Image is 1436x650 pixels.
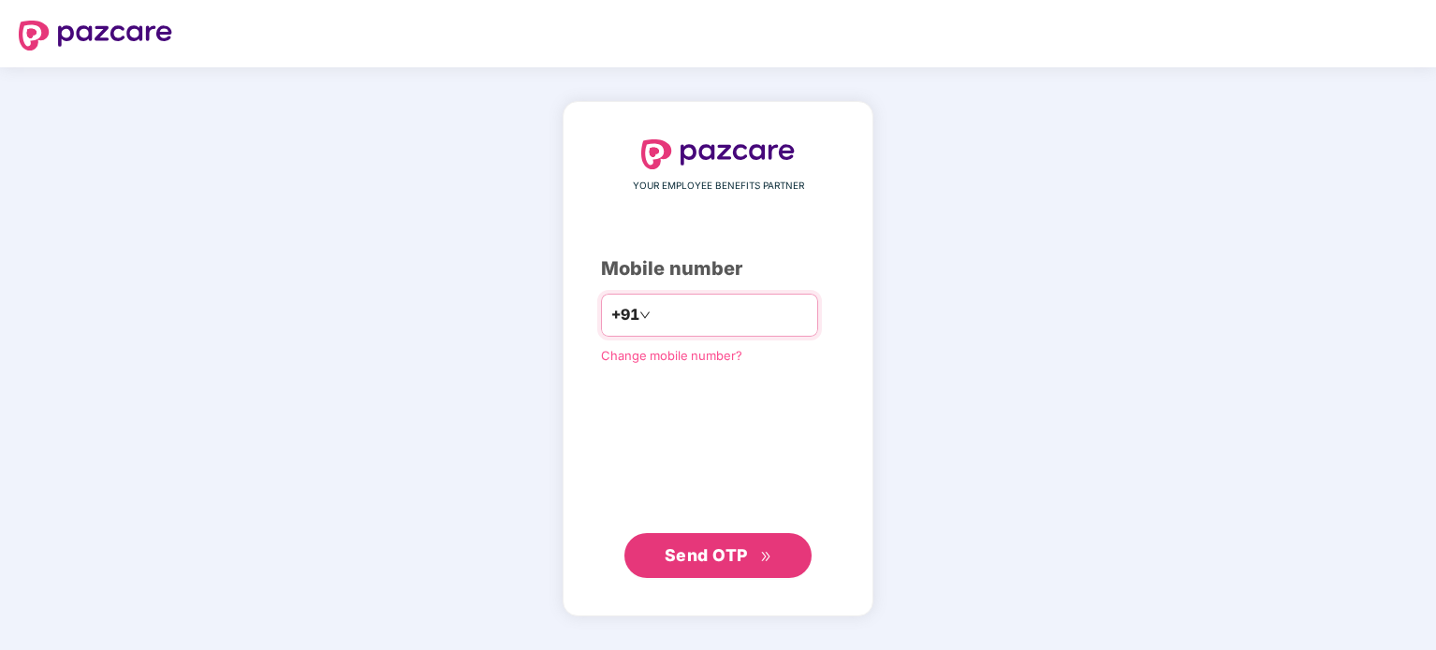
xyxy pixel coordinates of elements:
[601,254,835,283] div: Mobile number
[665,545,748,565] span: Send OTP
[633,179,804,194] span: YOUR EMPLOYEE BENEFITS PARTNER
[19,21,172,51] img: logo
[601,348,742,363] a: Change mobile number?
[624,533,812,578] button: Send OTPdouble-right
[641,139,795,169] img: logo
[611,303,639,326] span: +91
[760,551,772,563] span: double-right
[639,310,651,321] span: down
